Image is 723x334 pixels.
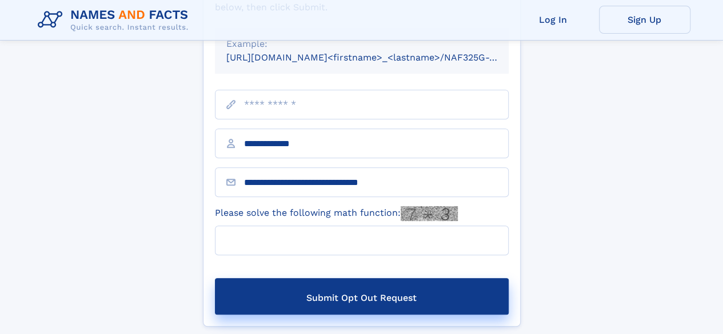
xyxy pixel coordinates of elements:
[599,6,690,34] a: Sign Up
[215,278,509,315] button: Submit Opt Out Request
[33,5,198,35] img: Logo Names and Facts
[226,52,530,63] small: [URL][DOMAIN_NAME]<firstname>_<lastname>/NAF325G-xxxxxxxx
[226,37,497,51] div: Example:
[508,6,599,34] a: Log In
[215,206,458,221] label: Please solve the following math function:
